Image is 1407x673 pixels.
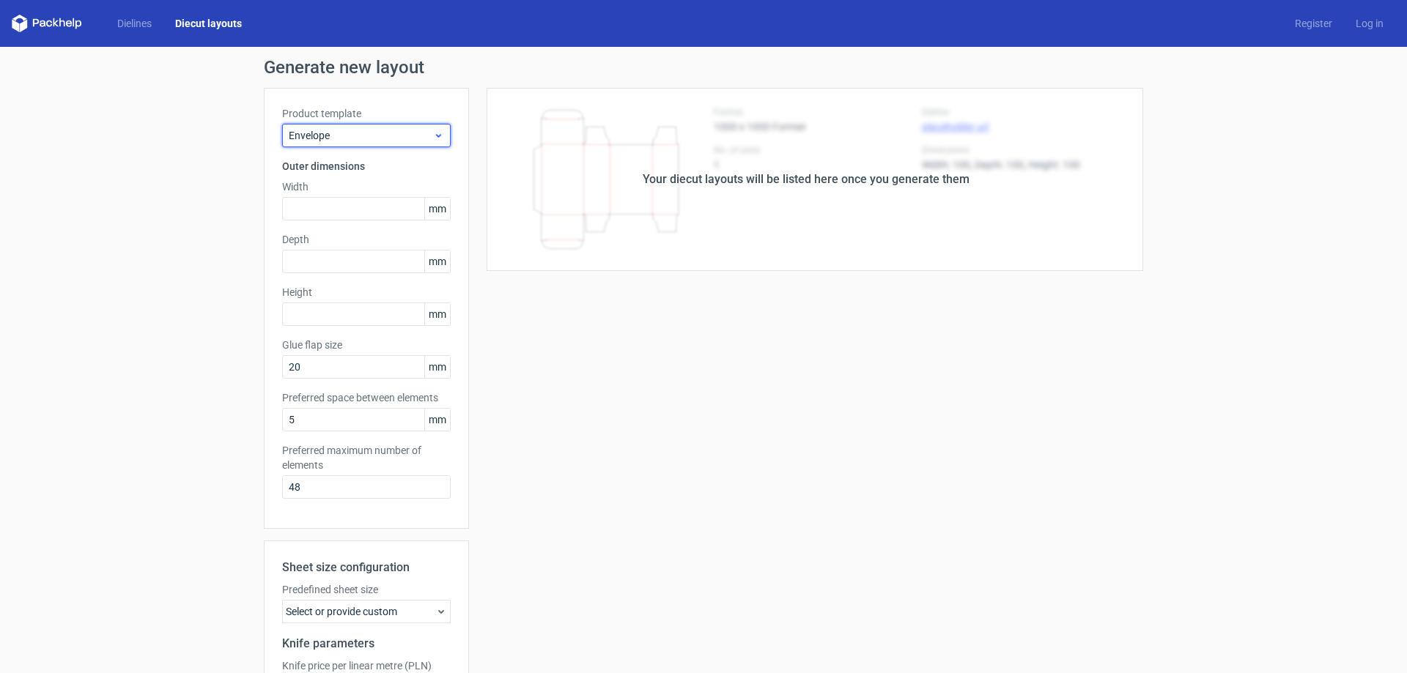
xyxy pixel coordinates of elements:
[282,390,451,405] label: Preferred space between elements
[282,600,451,623] div: Select or provide custom
[282,338,451,352] label: Glue flap size
[289,128,433,143] span: Envelope
[106,16,163,31] a: Dielines
[424,198,450,220] span: mm
[163,16,254,31] a: Diecut layouts
[264,59,1143,76] h1: Generate new layout
[282,443,451,472] label: Preferred maximum number of elements
[282,106,451,121] label: Product template
[424,303,450,325] span: mm
[282,658,451,673] label: Knife price per linear metre (PLN)
[643,171,970,188] div: Your diecut layouts will be listed here once you generate them
[424,409,450,431] span: mm
[282,159,451,174] h3: Outer dimensions
[1344,16,1395,31] a: Log in
[282,285,451,300] label: Height
[282,559,451,576] h2: Sheet size configuration
[1283,16,1344,31] a: Register
[282,179,451,194] label: Width
[424,356,450,378] span: mm
[424,250,450,272] span: mm
[282,582,451,597] label: Predefined sheet size
[282,232,451,247] label: Depth
[282,635,451,652] h2: Knife parameters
